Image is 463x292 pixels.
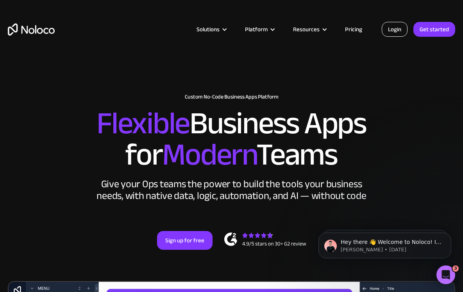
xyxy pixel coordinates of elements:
[235,24,283,34] div: Platform
[8,94,455,100] h1: Custom No-Code Business Apps Platform
[8,23,55,36] a: home
[197,24,220,34] div: Solutions
[283,24,335,34] div: Resources
[245,24,268,34] div: Platform
[95,178,368,202] div: Give your Ops teams the power to build the tools your business needs, with native data, logic, au...
[187,24,235,34] div: Solutions
[452,265,459,272] span: 3
[307,216,463,271] iframe: Intercom notifications message
[335,24,372,34] a: Pricing
[8,108,455,170] h2: Business Apps for Teams
[413,22,455,37] a: Get started
[157,231,213,250] a: Sign up for free
[382,22,408,37] a: Login
[436,265,455,284] iframe: Intercom live chat
[97,94,189,152] span: Flexible
[293,24,320,34] div: Resources
[162,125,256,184] span: Modern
